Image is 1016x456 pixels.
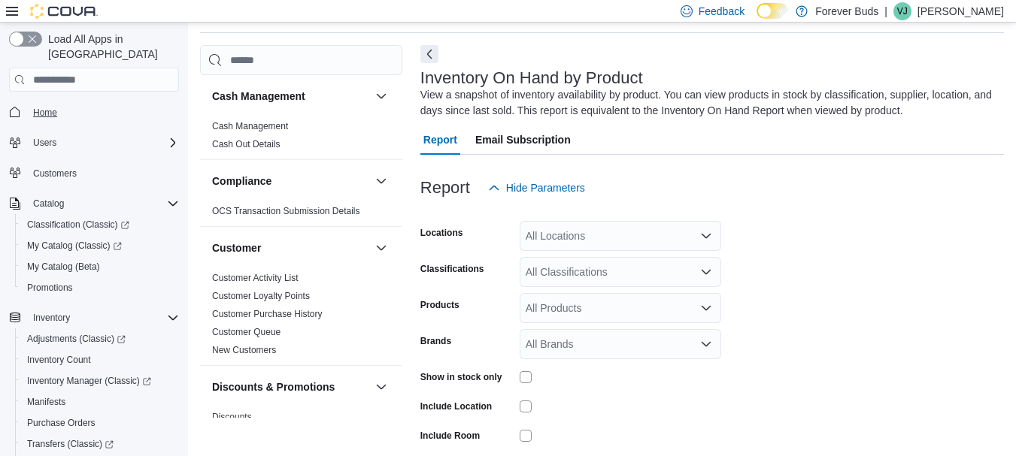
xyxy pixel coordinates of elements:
[27,165,83,183] a: Customers
[420,87,996,119] div: View a snapshot of inventory availability by product. You can view products in stock by classific...
[212,291,310,301] a: Customer Loyalty Points
[27,164,179,183] span: Customers
[212,379,369,394] button: Discounts & Promotions
[21,435,179,453] span: Transfers (Classic)
[372,172,390,190] button: Compliance
[212,240,261,255] h3: Customer
[212,308,323,320] span: Customer Purchase History
[21,372,157,390] a: Inventory Manager (Classic)
[27,396,65,408] span: Manifests
[420,299,459,311] label: Products
[21,258,179,276] span: My Catalog (Beta)
[27,219,129,231] span: Classification (Classic)
[33,107,57,119] span: Home
[21,330,132,348] a: Adjustments (Classic)
[15,214,185,235] a: Classification (Classic)
[3,193,185,214] button: Catalog
[212,412,252,422] a: Discounts
[27,261,100,273] span: My Catalog (Beta)
[212,206,360,216] a: OCS Transaction Submission Details
[33,312,70,324] span: Inventory
[212,411,252,423] span: Discounts
[372,87,390,105] button: Cash Management
[700,338,712,350] button: Open list of options
[420,45,438,63] button: Next
[21,237,128,255] a: My Catalog (Classic)
[212,174,369,189] button: Compliance
[475,125,571,155] span: Email Subscription
[3,132,185,153] button: Users
[212,344,276,356] span: New Customers
[21,414,102,432] a: Purchase Orders
[700,230,712,242] button: Open list of options
[27,195,179,213] span: Catalog
[42,32,179,62] span: Load All Apps in [GEOGRAPHIC_DATA]
[15,370,185,391] a: Inventory Manager (Classic)
[15,391,185,412] button: Manifests
[212,273,299,283] a: Customer Activity List
[420,179,470,197] h3: Report
[420,400,492,412] label: Include Location
[420,263,484,275] label: Classifications
[27,134,62,152] button: Users
[3,162,185,184] button: Customers
[200,117,402,159] div: Cash Management
[15,433,185,454] a: Transfers (Classic)
[27,438,114,450] span: Transfers (Classic)
[815,2,878,20] p: Forever Buds
[15,412,185,433] button: Purchase Orders
[423,125,457,155] span: Report
[917,2,1004,20] p: [PERSON_NAME]
[3,101,185,122] button: Home
[27,282,73,294] span: Promotions
[33,137,56,149] span: Users
[420,227,463,239] label: Locations
[15,235,185,256] a: My Catalog (Classic)
[21,216,179,234] span: Classification (Classic)
[21,351,179,369] span: Inventory Count
[27,354,91,366] span: Inventory Count
[21,414,179,432] span: Purchase Orders
[21,216,135,234] a: Classification (Classic)
[21,279,179,297] span: Promotions
[21,372,179,390] span: Inventory Manager (Classic)
[15,328,185,349] a: Adjustments (Classic)
[212,89,305,104] h3: Cash Management
[27,417,96,429] span: Purchase Orders
[200,269,402,365] div: Customer
[212,120,288,132] span: Cash Management
[372,378,390,396] button: Discounts & Promotions
[420,335,451,347] label: Brands
[27,333,126,345] span: Adjustments (Classic)
[212,138,281,150] span: Cash Out Details
[33,168,77,180] span: Customers
[420,430,480,442] label: Include Room
[27,375,151,387] span: Inventory Manager (Classic)
[420,371,502,383] label: Show in stock only
[212,290,310,302] span: Customer Loyalty Points
[27,309,76,327] button: Inventory
[212,272,299,284] span: Customer Activity List
[757,3,788,19] input: Dark Mode
[27,240,122,252] span: My Catalog (Classic)
[21,258,106,276] a: My Catalog (Beta)
[372,239,390,257] button: Customer
[30,4,98,19] img: Cova
[212,240,369,255] button: Customer
[21,351,97,369] a: Inventory Count
[506,180,585,195] span: Hide Parameters
[21,393,179,411] span: Manifests
[212,89,369,104] button: Cash Management
[27,104,63,122] a: Home
[482,173,591,203] button: Hide Parameters
[700,266,712,278] button: Open list of options
[21,279,79,297] a: Promotions
[21,330,179,348] span: Adjustments (Classic)
[212,379,335,394] h3: Discounts & Promotions
[21,237,179,255] span: My Catalog (Classic)
[21,435,120,453] a: Transfers (Classic)
[27,195,70,213] button: Catalog
[884,2,887,20] p: |
[212,327,281,337] a: Customer Queue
